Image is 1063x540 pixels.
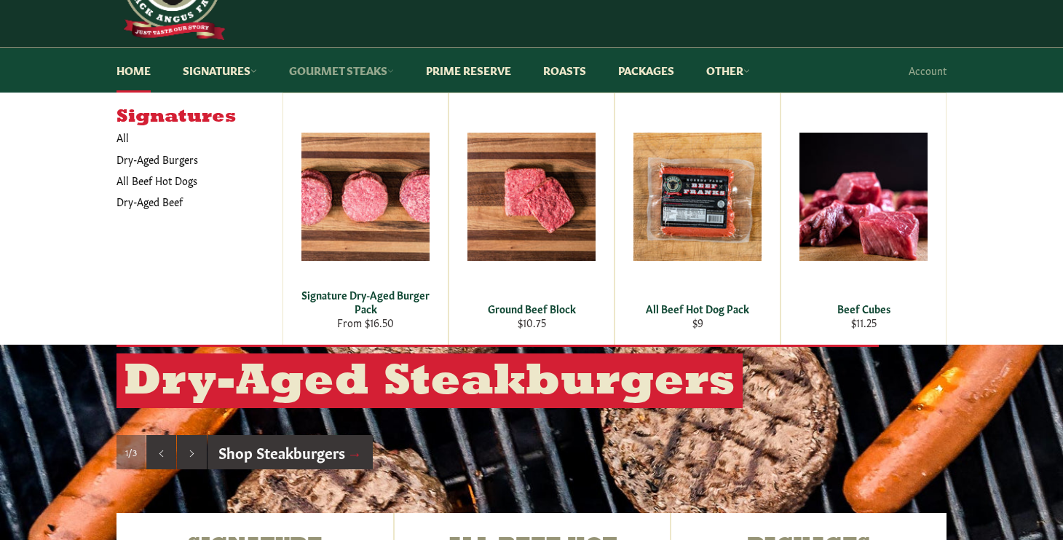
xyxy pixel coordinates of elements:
[109,127,282,148] a: All
[109,149,268,170] a: Dry-Aged Burgers
[208,435,373,470] a: Shop Steakburgers
[116,107,282,128] h5: Signatures
[282,93,448,345] a: Signature Dry-Aged Burger Pack Signature Dry-Aged Burger Pack From $16.50
[301,133,430,261] img: Signature Dry-Aged Burger Pack
[625,316,771,329] div: $9
[459,316,605,329] div: $10.75
[633,133,762,261] img: All Beef Hot Dog Pack
[102,48,165,93] a: Home
[615,93,781,345] a: All Beef Hot Dog Pack All Beef Hot Dog Pack $9
[459,302,605,316] div: Ground Beef Block
[125,446,137,458] span: 1/3
[411,48,526,93] a: Prime Reserve
[692,48,764,93] a: Other
[791,316,937,329] div: $11.25
[109,170,268,191] a: All Beef Hot Dogs
[116,435,146,470] div: Slide 1, current
[177,435,207,470] button: Next slide
[901,49,954,92] a: Account
[791,302,937,316] div: Beef Cubes
[168,48,272,93] a: Signatures
[146,435,176,470] button: Previous slide
[293,288,439,316] div: Signature Dry-Aged Burger Pack
[467,133,596,261] img: Ground Beef Block
[448,93,615,345] a: Ground Beef Block Ground Beef Block $10.75
[109,191,268,212] a: Dry-Aged Beef
[347,442,362,462] span: →
[604,48,689,93] a: Packages
[781,93,947,345] a: Beef Cubes Beef Cubes $11.25
[799,133,928,261] img: Beef Cubes
[529,48,601,93] a: Roasts
[274,48,408,93] a: Gourmet Steaks
[625,302,771,316] div: All Beef Hot Dog Pack
[293,316,439,329] div: From $16.50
